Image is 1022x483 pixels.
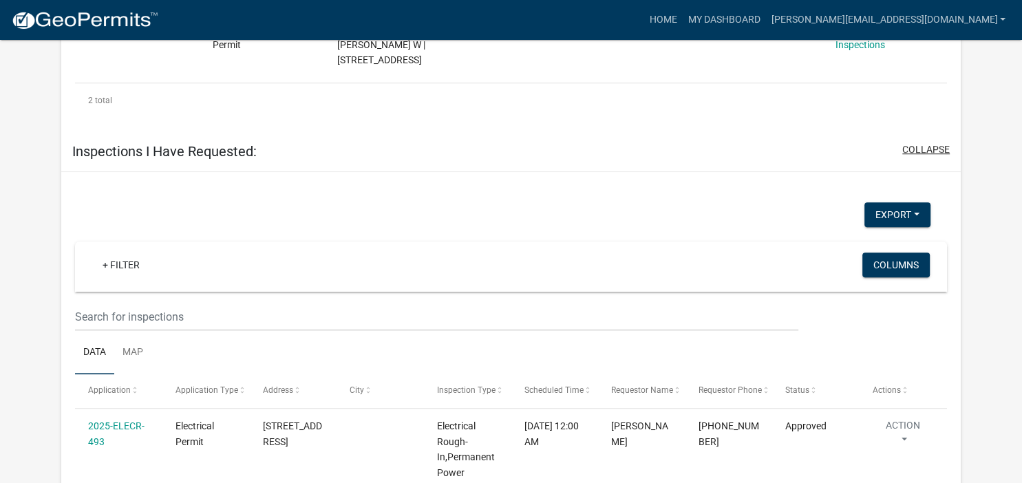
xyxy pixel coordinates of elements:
[699,385,762,395] span: Requestor Phone
[114,331,151,375] a: Map
[643,7,682,33] a: Home
[862,253,930,277] button: Columns
[699,420,759,447] span: 770-597-3179
[263,420,322,447] span: 143 S SPRING RD
[902,142,950,157] button: collapse
[72,143,257,160] h5: Inspections I Have Requested:
[873,385,901,395] span: Actions
[873,418,933,453] button: Action
[772,374,860,407] datatable-header-cell: Status
[175,420,214,447] span: Electrical Permit
[75,303,798,331] input: Search for inspections
[524,420,578,447] span: 09/11/2025, 12:00 AM
[249,374,337,407] datatable-header-cell: Address
[350,385,364,395] span: City
[92,253,151,277] a: + Filter
[88,385,131,395] span: Application
[337,23,425,66] span: 115C002 | AZAR JUDITH W | 143 S SPRING RD
[437,420,495,478] span: Electrical Rough-In,Permanent Power
[611,385,673,395] span: Requestor Name
[337,374,424,407] datatable-header-cell: City
[864,202,930,227] button: Export
[860,374,947,407] datatable-header-cell: Actions
[524,385,583,395] span: Scheduled Time
[785,420,827,431] span: Approved
[682,7,765,33] a: My Dashboard
[75,331,114,375] a: Data
[785,385,809,395] span: Status
[765,7,1011,33] a: [PERSON_NAME][EMAIL_ADDRESS][DOMAIN_NAME]
[511,374,598,407] datatable-header-cell: Scheduled Time
[611,420,668,447] span: Judith Azar
[175,385,238,395] span: Application Type
[424,374,511,407] datatable-header-cell: Inspection Type
[598,374,685,407] datatable-header-cell: Requestor Name
[263,385,293,395] span: Address
[75,83,947,118] div: 2 total
[437,385,496,395] span: Inspection Type
[685,374,772,407] datatable-header-cell: Requestor Phone
[88,420,145,447] a: 2025-ELECR-493
[162,374,250,407] datatable-header-cell: Application Type
[75,374,162,407] datatable-header-cell: Application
